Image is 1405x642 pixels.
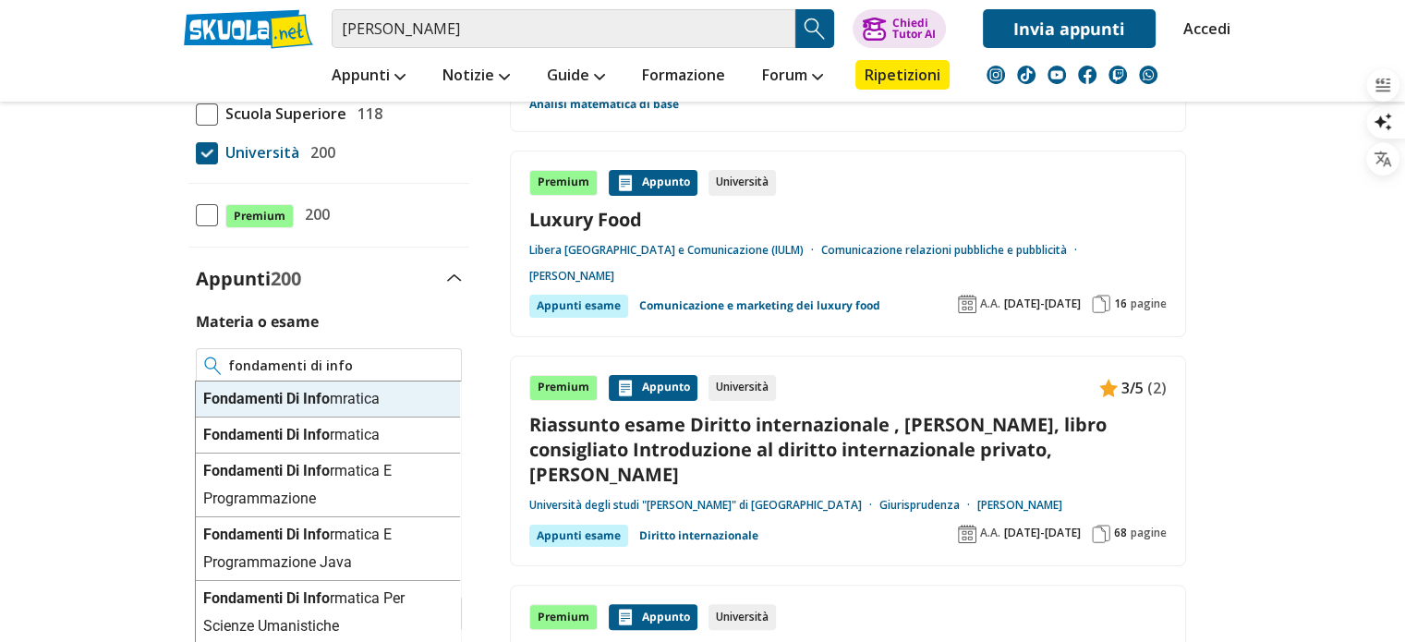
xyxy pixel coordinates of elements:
[286,462,299,479] strong: Di
[203,526,283,543] strong: Fondamenti
[709,170,776,196] div: Università
[203,390,283,407] strong: Fondamenti
[303,589,330,607] strong: Info
[271,266,301,291] span: 200
[853,9,946,48] button: ChiediTutor AI
[327,60,410,93] a: Appunti
[286,390,299,407] strong: Di
[980,526,1000,540] span: A.A.
[286,589,299,607] strong: Di
[303,426,330,443] strong: Info
[196,454,460,517] div: rmatica E Programmazione
[1017,66,1036,84] img: tiktok
[1114,526,1127,540] span: 68
[980,297,1000,311] span: A.A.
[204,357,222,375] img: Ricerca materia o esame
[542,60,610,93] a: Guide
[529,604,598,630] div: Premium
[1131,526,1167,540] span: pagine
[1048,66,1066,84] img: youtube
[203,589,283,607] strong: Fondamenti
[332,9,795,48] input: Cerca appunti, riassunti o versioni
[303,526,330,543] strong: Info
[529,498,879,513] a: Università degli studi "[PERSON_NAME]" di [GEOGRAPHIC_DATA]
[297,202,330,226] span: 200
[196,418,460,454] div: rmatica
[983,9,1156,48] a: Invia appunti
[639,295,880,317] a: Comunicazione e marketing dei luxury food
[891,18,935,40] div: Chiedi Tutor AI
[350,102,382,126] span: 118
[196,311,319,332] label: Materia o esame
[987,66,1005,84] img: instagram
[303,462,330,479] strong: Info
[1139,66,1157,84] img: WhatsApp
[609,375,697,401] div: Appunto
[196,382,460,418] div: mratica
[1183,9,1222,48] a: Accedi
[529,295,628,317] div: Appunti esame
[1108,66,1127,84] img: twitch
[616,608,635,626] img: Appunti contenuto
[529,207,1167,232] a: Luxury Food
[1092,525,1110,543] img: Pagine
[757,60,828,93] a: Forum
[709,375,776,401] div: Università
[795,9,834,48] button: Search Button
[801,15,829,42] img: Cerca appunti, riassunti o versioni
[286,526,299,543] strong: Di
[1121,376,1144,400] span: 3/5
[1147,376,1167,400] span: (2)
[855,60,950,90] a: Ripetizioni
[218,102,346,126] span: Scuola Superiore
[879,498,977,513] a: Giurisprudenza
[609,170,697,196] div: Appunto
[958,295,976,313] img: Anno accademico
[218,140,299,164] span: Università
[303,140,335,164] span: 200
[529,97,679,112] a: Analisi matematica di base
[977,498,1062,513] a: [PERSON_NAME]
[616,174,635,192] img: Appunti contenuto
[1004,297,1081,311] span: [DATE]-[DATE]
[196,517,460,581] div: rmatica E Programmazione Java
[529,243,821,258] a: Libera [GEOGRAPHIC_DATA] e Comunicazione (IULM)
[529,412,1167,488] a: Riassunto esame Diritto internazionale , [PERSON_NAME], libro consigliato Introduzione al diritto...
[609,604,697,630] div: Appunto
[529,170,598,196] div: Premium
[709,604,776,630] div: Università
[529,269,614,284] a: [PERSON_NAME]
[225,204,294,228] span: Premium
[958,525,976,543] img: Anno accademico
[821,243,1084,258] a: Comunicazione relazioni pubbliche e pubblicità
[1092,295,1110,313] img: Pagine
[1004,526,1081,540] span: [DATE]-[DATE]
[1114,297,1127,311] span: 16
[1078,66,1096,84] img: facebook
[203,462,283,479] strong: Fondamenti
[303,390,330,407] strong: Info
[529,525,628,547] div: Appunti esame
[1131,297,1167,311] span: pagine
[529,375,598,401] div: Premium
[447,274,462,282] img: Apri e chiudi sezione
[228,357,453,375] input: Ricerca materia o esame
[637,60,730,93] a: Formazione
[196,266,301,291] label: Appunti
[639,525,758,547] a: Diritto internazionale
[438,60,515,93] a: Notizie
[286,426,299,443] strong: Di
[203,426,283,443] strong: Fondamenti
[616,379,635,397] img: Appunti contenuto
[1099,379,1118,397] img: Appunti contenuto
